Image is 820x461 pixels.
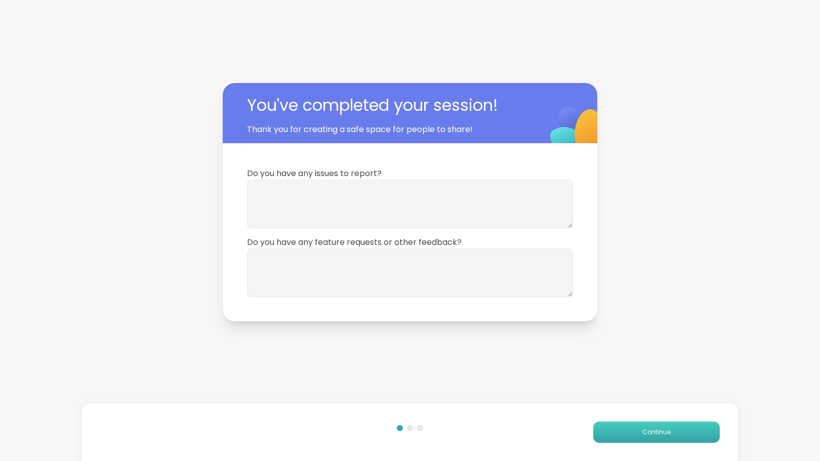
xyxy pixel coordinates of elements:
[247,123,525,136] span: Thank you for creating a safe space for people to share!
[593,422,720,443] button: Continue
[247,236,573,248] span: Do you have any feature requests or other feedback?
[642,428,671,437] span: Continue
[247,93,541,117] span: You've completed your session!
[247,167,573,180] span: Do you have any issues to report?
[526,80,627,181] img: ShareWell Logomark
